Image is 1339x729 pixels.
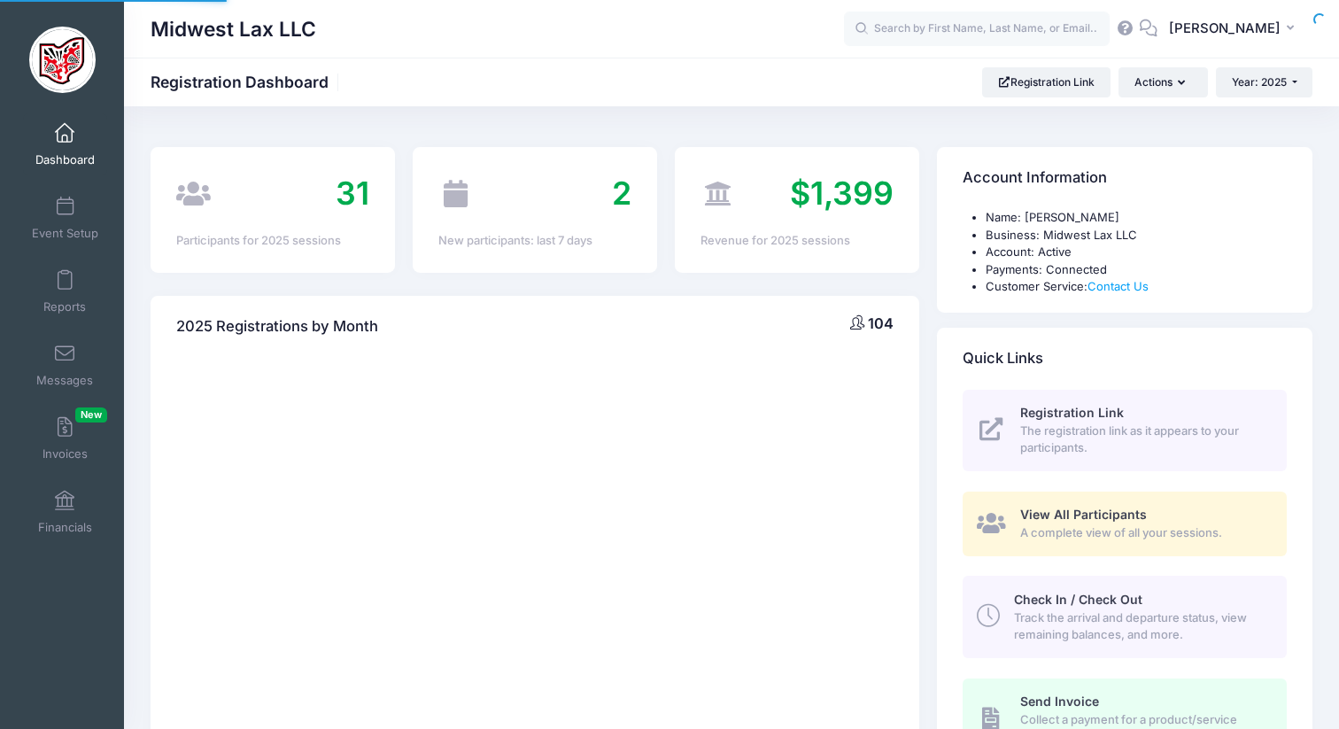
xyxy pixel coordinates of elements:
[868,314,894,332] span: 104
[43,446,88,461] span: Invoices
[1020,507,1147,522] span: View All Participants
[1020,694,1099,709] span: Send Invoice
[1014,592,1142,607] span: Check In / Check Out
[1118,67,1207,97] button: Actions
[1020,405,1124,420] span: Registration Link
[986,227,1287,244] li: Business: Midwest Lax LLC
[36,373,93,388] span: Messages
[963,576,1287,657] a: Check In / Check Out Track the arrival and departure status, view remaining balances, and more.
[23,187,107,249] a: Event Setup
[38,520,92,535] span: Financials
[1014,609,1266,644] span: Track the arrival and departure status, view remaining balances, and more.
[963,333,1043,384] h4: Quick Links
[986,261,1287,279] li: Payments: Connected
[963,153,1107,204] h4: Account Information
[986,209,1287,227] li: Name: [PERSON_NAME]
[32,226,98,241] span: Event Setup
[23,260,107,322] a: Reports
[23,481,107,543] a: Financials
[1232,75,1287,89] span: Year: 2025
[844,12,1110,47] input: Search by First Name, Last Name, or Email...
[35,152,95,167] span: Dashboard
[336,174,369,213] span: 31
[176,232,369,250] div: Participants for 2025 sessions
[963,492,1287,556] a: View All Participants A complete view of all your sessions.
[151,73,344,91] h1: Registration Dashboard
[176,301,378,352] h4: 2025 Registrations by Month
[1216,67,1312,97] button: Year: 2025
[1087,279,1149,293] a: Contact Us
[963,390,1287,471] a: Registration Link The registration link as it appears to your participants.
[986,244,1287,261] li: Account: Active
[612,174,631,213] span: 2
[151,9,316,50] h1: Midwest Lax LLC
[43,299,86,314] span: Reports
[700,232,894,250] div: Revenue for 2025 sessions
[23,334,107,396] a: Messages
[1020,423,1266,457] span: The registration link as it appears to your participants.
[75,407,107,423] span: New
[1169,19,1281,38] span: [PERSON_NAME]
[982,67,1111,97] a: Registration Link
[23,407,107,469] a: InvoicesNew
[29,27,96,93] img: Midwest Lax LLC
[1020,524,1266,542] span: A complete view of all your sessions.
[438,232,631,250] div: New participants: last 7 days
[1157,9,1312,50] button: [PERSON_NAME]
[23,113,107,175] a: Dashboard
[986,278,1287,296] li: Customer Service:
[790,174,894,213] span: $1,399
